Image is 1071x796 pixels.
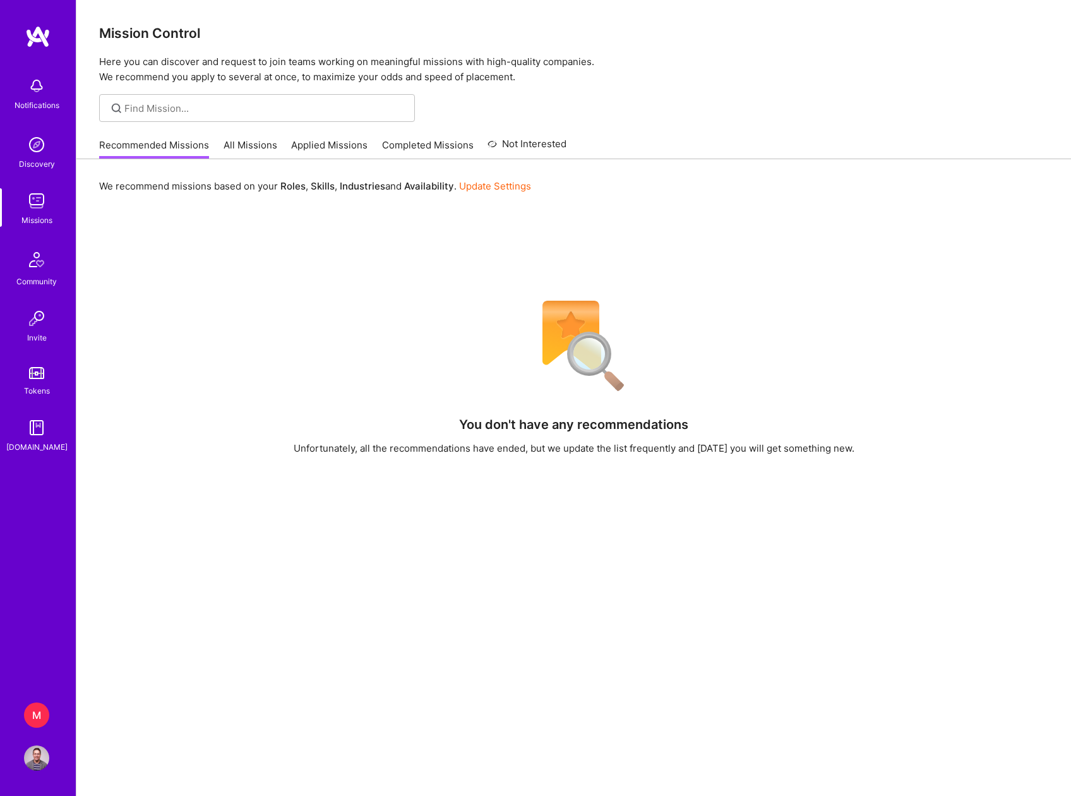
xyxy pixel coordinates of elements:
a: Applied Missions [291,138,368,159]
input: Find Mission... [124,102,405,115]
a: All Missions [224,138,277,159]
div: Community [16,275,57,288]
img: User Avatar [24,745,49,771]
h3: Mission Control [99,25,1048,41]
div: Notifications [15,99,59,112]
a: User Avatar [21,745,52,771]
img: tokens [29,367,44,379]
div: Missions [21,214,52,227]
p: We recommend missions based on your , , and . [99,179,531,193]
img: Invite [24,306,49,331]
img: discovery [24,132,49,157]
b: Availability [404,180,454,192]
a: Completed Missions [382,138,474,159]
img: guide book [24,415,49,440]
img: No Results [520,292,628,400]
div: Discovery [19,157,55,171]
b: Skills [311,180,335,192]
img: bell [24,73,49,99]
i: icon SearchGrey [109,101,124,116]
a: Update Settings [459,180,531,192]
h4: You don't have any recommendations [459,417,688,432]
img: Community [21,244,52,275]
b: Roles [280,180,306,192]
a: M [21,703,52,728]
div: Unfortunately, all the recommendations have ended, but we update the list frequently and [DATE] y... [294,442,854,455]
p: Here you can discover and request to join teams working on meaningful missions with high-quality ... [99,54,1048,85]
div: Invite [27,331,47,344]
div: [DOMAIN_NAME] [6,440,68,454]
div: M [24,703,49,728]
img: logo [25,25,51,48]
img: teamwork [24,188,49,214]
a: Not Interested [488,136,566,159]
a: Recommended Missions [99,138,209,159]
b: Industries [340,180,385,192]
div: Tokens [24,384,50,397]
